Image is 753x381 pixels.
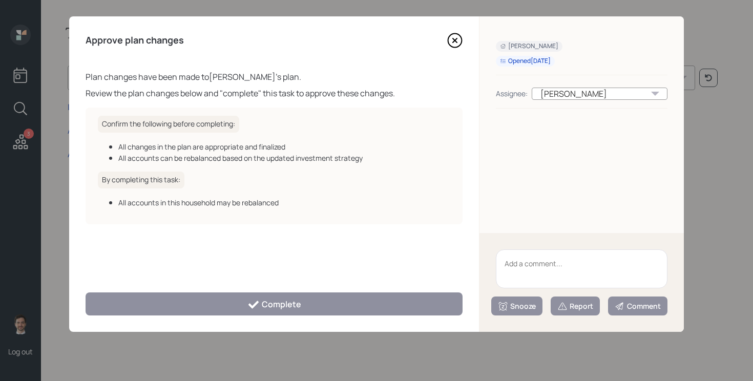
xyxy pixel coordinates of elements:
div: Opened [DATE] [500,57,551,66]
div: Plan changes have been made to [PERSON_NAME] 's plan. [86,71,463,83]
div: Report [557,301,593,311]
div: All accounts in this household may be rebalanced [118,197,450,208]
h6: By completing this task: [98,172,184,188]
div: Complete [247,299,301,311]
div: Review the plan changes below and "complete" this task to approve these changes. [86,87,463,99]
button: Comment [608,297,667,315]
div: Comment [615,301,661,311]
div: All accounts can be rebalanced based on the updated investment strategy [118,153,450,163]
button: Snooze [491,297,542,315]
div: Assignee: [496,88,528,99]
h4: Approve plan changes [86,35,184,46]
div: [PERSON_NAME] [532,88,667,100]
button: Complete [86,292,463,315]
div: [PERSON_NAME] [500,42,558,51]
div: All changes in the plan are appropriate and finalized [118,141,450,152]
h6: Confirm the following before completing: [98,116,239,133]
div: Snooze [498,301,536,311]
button: Report [551,297,600,315]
